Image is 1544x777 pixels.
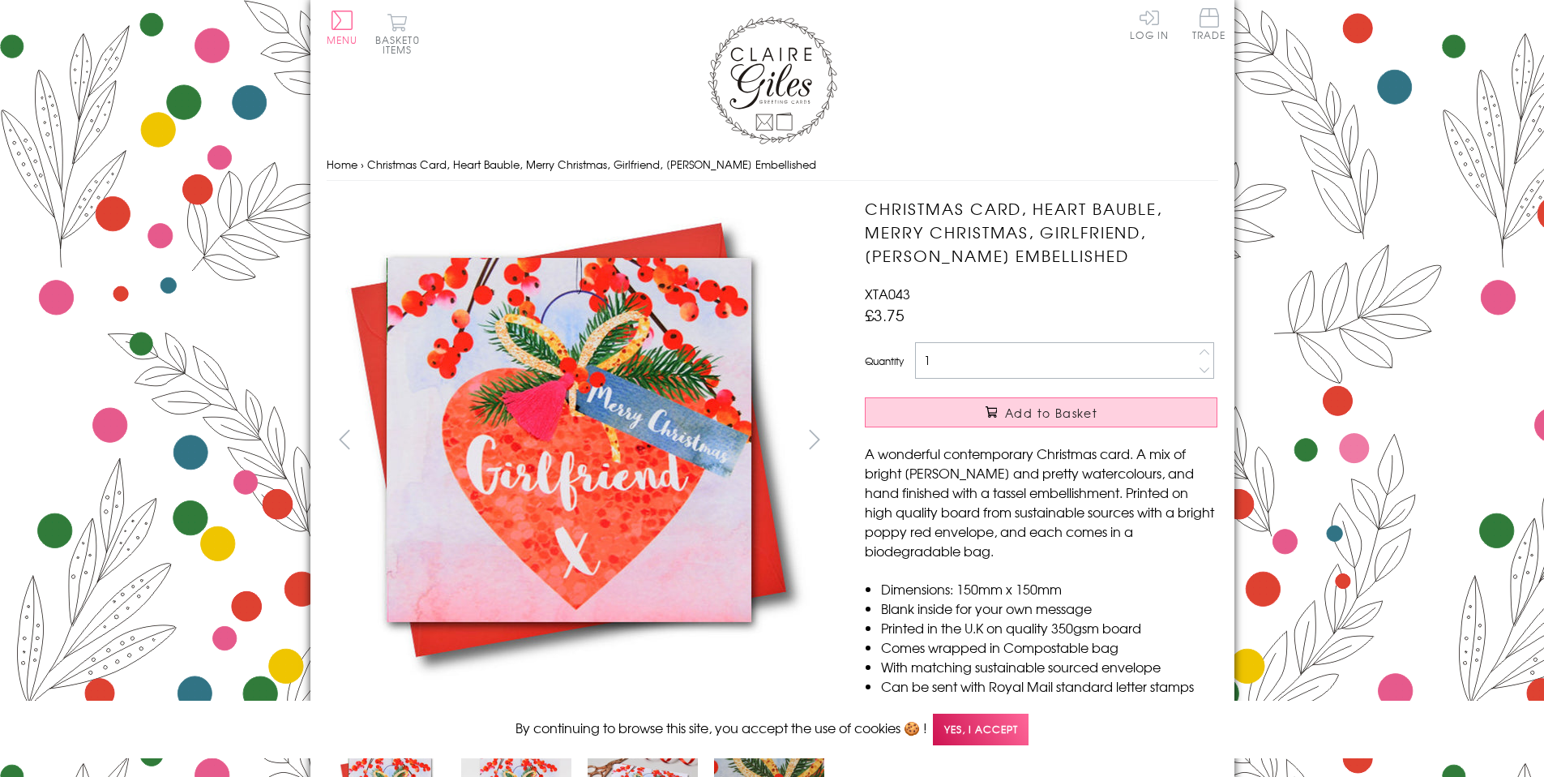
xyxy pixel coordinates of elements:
button: Menu [327,11,358,45]
button: prev [327,421,363,457]
span: XTA043 [865,284,910,303]
li: Can be sent with Royal Mail standard letter stamps [881,676,1217,696]
a: Home [327,157,357,172]
a: Trade [1192,8,1226,43]
a: Log In [1130,8,1169,40]
span: Yes, I accept [933,714,1029,745]
span: £3.75 [865,303,905,326]
img: Claire Giles Greetings Cards [708,16,837,144]
li: Dimensions: 150mm x 150mm [881,579,1217,599]
span: 0 items [383,32,420,57]
nav: breadcrumbs [327,148,1218,182]
li: Blank inside for your own message [881,599,1217,618]
button: next [796,421,832,457]
span: Christmas Card, Heart Bauble, Merry Christmas, Girlfriend, [PERSON_NAME] Embellished [367,157,816,172]
button: Basket0 items [375,13,420,54]
span: Menu [327,32,358,47]
label: Quantity [865,354,904,368]
li: Printed in the U.K on quality 350gsm board [881,618,1217,637]
img: Christmas Card, Heart Bauble, Merry Christmas, Girlfriend, Tassel Embellished [326,197,812,683]
span: › [361,157,364,172]
li: Comes wrapped in Compostable bag [881,637,1217,657]
span: Add to Basket [1005,405,1097,421]
button: Add to Basket [865,397,1217,427]
p: A wonderful contemporary Christmas card. A mix of bright [PERSON_NAME] and pretty watercolours, a... [865,444,1217,560]
span: Trade [1192,8,1226,40]
h1: Christmas Card, Heart Bauble, Merry Christmas, Girlfriend, [PERSON_NAME] Embellished [865,197,1217,267]
li: With matching sustainable sourced envelope [881,657,1217,676]
img: Christmas Card, Heart Bauble, Merry Christmas, Girlfriend, Tassel Embellished [832,197,1319,684]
